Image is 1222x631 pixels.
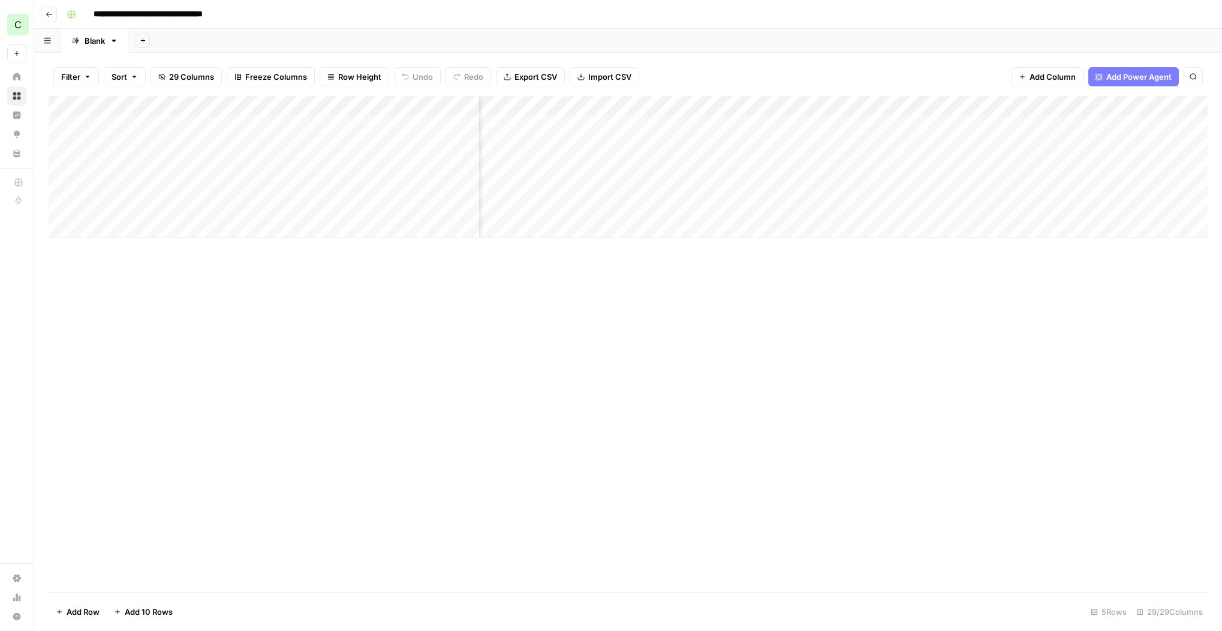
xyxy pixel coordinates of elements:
[104,67,146,86] button: Sort
[85,35,105,47] div: Blank
[227,67,315,86] button: Freeze Columns
[151,67,222,86] button: 29 Columns
[49,602,107,621] button: Add Row
[446,67,491,86] button: Redo
[7,607,26,626] button: Help + Support
[7,106,26,125] a: Insights
[464,71,483,83] span: Redo
[169,71,214,83] span: 29 Columns
[7,67,26,86] a: Home
[7,10,26,40] button: Workspace: Chris's Workspace
[245,71,307,83] span: Freeze Columns
[112,71,127,83] span: Sort
[570,67,639,86] button: Import CSV
[14,17,22,32] span: C
[1131,602,1208,621] div: 29/29 Columns
[7,588,26,607] a: Usage
[7,569,26,588] a: Settings
[53,67,99,86] button: Filter
[588,71,631,83] span: Import CSV
[394,67,441,86] button: Undo
[107,602,180,621] button: Add 10 Rows
[514,71,557,83] span: Export CSV
[7,125,26,144] a: Opportunities
[320,67,389,86] button: Row Height
[1030,71,1076,83] span: Add Column
[413,71,433,83] span: Undo
[338,71,381,83] span: Row Height
[67,606,100,618] span: Add Row
[61,29,128,53] a: Blank
[125,606,173,618] span: Add 10 Rows
[1011,67,1083,86] button: Add Column
[1088,67,1179,86] button: Add Power Agent
[1086,602,1131,621] div: 5 Rows
[7,144,26,163] a: Your Data
[61,71,80,83] span: Filter
[7,86,26,106] a: Browse
[1106,71,1172,83] span: Add Power Agent
[496,67,565,86] button: Export CSV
